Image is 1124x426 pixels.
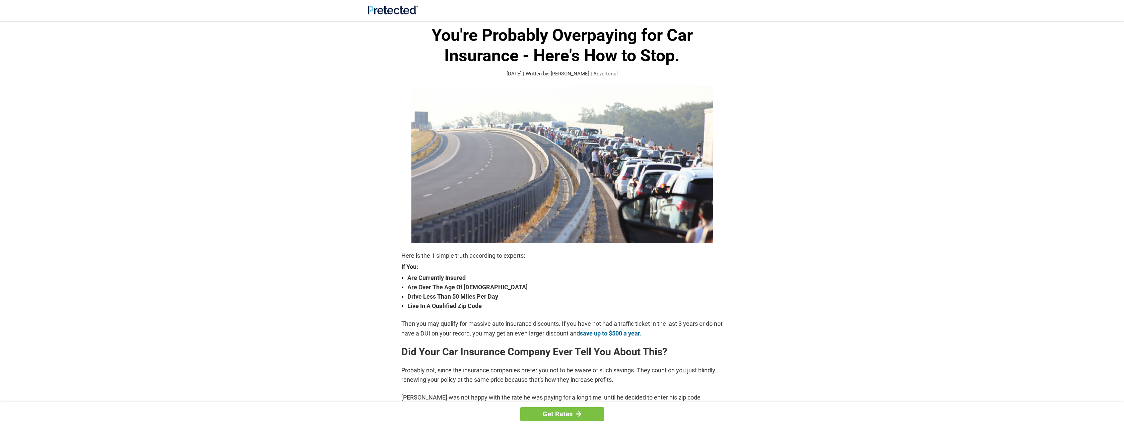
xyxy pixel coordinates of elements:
[401,264,723,270] strong: If You:
[407,273,723,283] strong: Are Currently Insured
[580,330,642,337] a: save up to $500 a year.
[407,283,723,292] strong: Are Over The Age Of [DEMOGRAPHIC_DATA]
[401,393,723,412] p: [PERSON_NAME] was not happy with the rate he was paying for a long time, until he decided to ente...
[401,347,723,357] h2: Did Your Car Insurance Company Ever Tell You About This?
[401,70,723,78] p: [DATE] | Written by: [PERSON_NAME] | Advertorial
[520,407,604,421] a: Get Rates
[401,25,723,66] h1: You're Probably Overpaying for Car Insurance - Here's How to Stop.
[368,9,418,16] a: Site Logo
[401,319,723,338] p: Then you may qualify for massive auto insurance discounts. If you have not had a traffic ticket i...
[407,301,723,311] strong: Live In A Qualified Zip Code
[407,292,723,301] strong: Drive Less Than 50 Miles Per Day
[368,5,418,14] img: Site Logo
[401,251,723,260] p: Here is the 1 simple truth according to experts:
[401,366,723,384] p: Probably not, since the insurance companies prefer you not to be aware of such savings. They coun...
